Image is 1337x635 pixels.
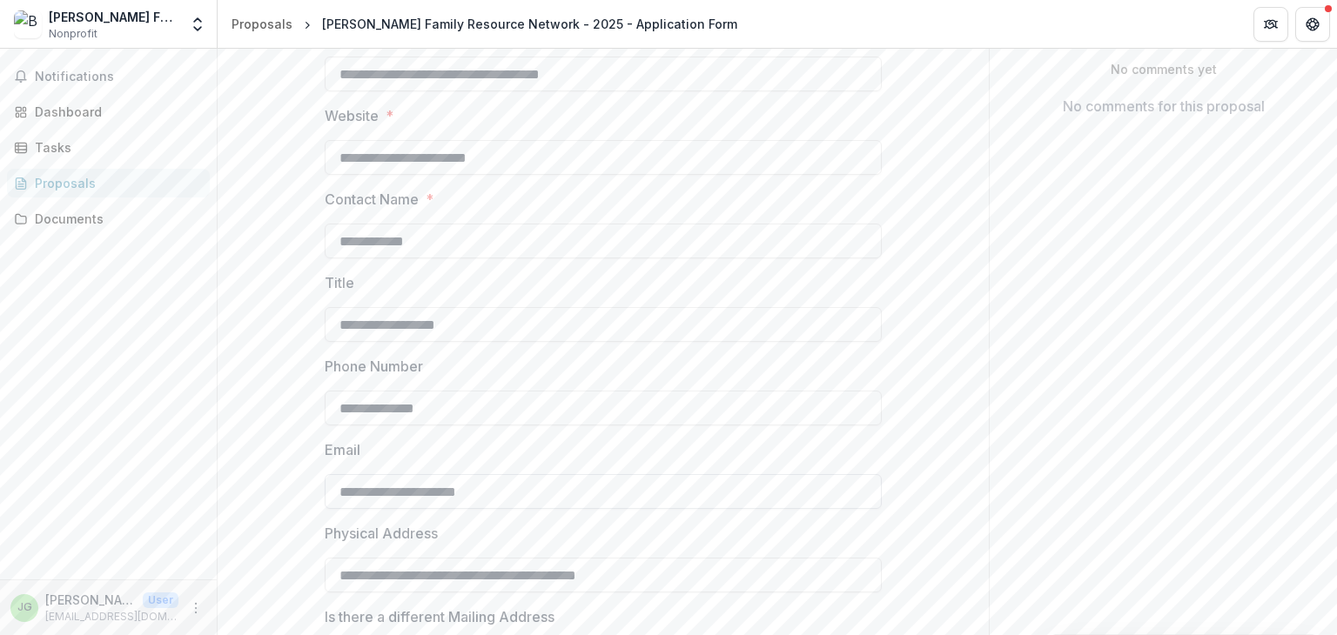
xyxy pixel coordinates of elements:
button: Notifications [7,63,210,90]
a: Tasks [7,133,210,162]
a: Documents [7,204,210,233]
p: Is there a different Mailing Address [325,606,554,627]
span: Nonprofit [49,26,97,42]
div: Documents [35,210,196,228]
p: Physical Address [325,523,438,544]
div: Proposals [35,174,196,192]
p: [PERSON_NAME] [45,591,136,609]
div: Janna Gordon [17,602,32,613]
div: [PERSON_NAME] Family Resource Network [49,8,178,26]
div: [PERSON_NAME] Family Resource Network - 2025 - Application Form [322,15,737,33]
a: Proposals [225,11,299,37]
button: Open entity switcher [185,7,210,42]
button: More [185,598,206,618]
a: Proposals [7,169,210,197]
p: Title [325,272,354,293]
p: Email [325,439,360,460]
div: Proposals [232,15,292,33]
p: Contact Name [325,189,419,210]
button: Partners [1253,7,1288,42]
p: [EMAIL_ADDRESS][DOMAIN_NAME] [45,609,178,625]
p: Website [325,105,379,126]
p: Phone Number [325,356,423,377]
div: Dashboard [35,103,196,121]
p: No comments for this proposal [1063,96,1265,117]
span: Notifications [35,70,203,84]
a: Dashboard [7,97,210,126]
img: Brooke Hancock Family Resource Network [14,10,42,38]
nav: breadcrumb [225,11,744,37]
button: Get Help [1295,7,1330,42]
div: Tasks [35,138,196,157]
p: No comments yet [1004,60,1323,78]
p: User [143,592,178,608]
